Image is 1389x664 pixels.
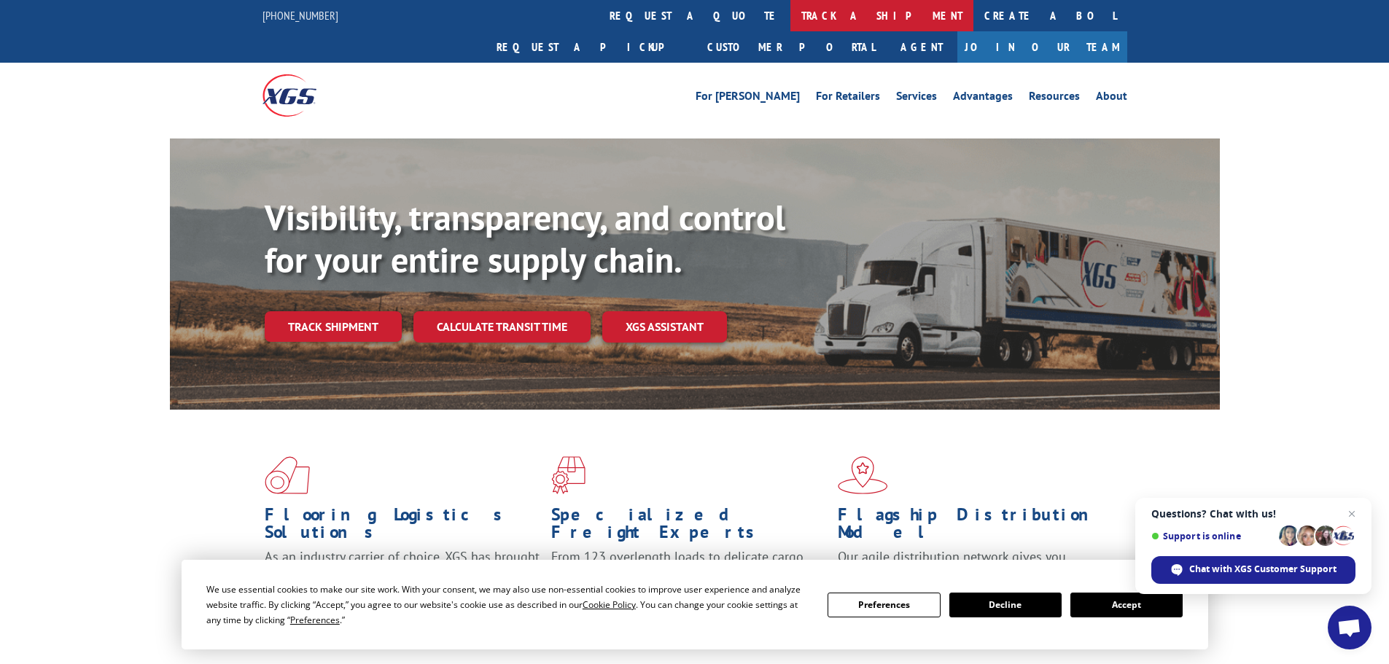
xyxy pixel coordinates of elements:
a: For Retailers [816,90,880,106]
a: Calculate transit time [413,311,591,343]
button: Preferences [828,593,940,617]
span: Our agile distribution network gives you nationwide inventory management on demand. [838,548,1106,582]
span: Close chat [1343,505,1361,523]
img: xgs-icon-total-supply-chain-intelligence-red [265,456,310,494]
span: Support is online [1151,531,1274,542]
span: Cookie Policy [583,598,636,611]
h1: Flagship Distribution Model [838,506,1113,548]
button: Decline [949,593,1062,617]
span: Chat with XGS Customer Support [1189,563,1337,576]
h1: Flooring Logistics Solutions [265,506,540,548]
a: Services [896,90,937,106]
a: About [1096,90,1127,106]
a: XGS ASSISTANT [602,311,727,343]
a: Request a pickup [486,31,696,63]
button: Accept [1070,593,1183,617]
span: Preferences [290,614,340,626]
a: Track shipment [265,311,402,342]
a: Agent [886,31,957,63]
a: For [PERSON_NAME] [696,90,800,106]
span: As an industry carrier of choice, XGS has brought innovation and dedication to flooring logistics... [265,548,540,600]
a: Resources [1029,90,1080,106]
div: We use essential cookies to make our site work. With your consent, we may also use non-essential ... [206,582,810,628]
a: Customer Portal [696,31,886,63]
b: Visibility, transparency, and control for your entire supply chain. [265,195,785,282]
p: From 123 overlength loads to delicate cargo, our experienced staff knows the best way to move you... [551,548,827,613]
img: xgs-icon-focused-on-flooring-red [551,456,585,494]
a: Join Our Team [957,31,1127,63]
a: Advantages [953,90,1013,106]
a: [PHONE_NUMBER] [262,8,338,23]
span: Questions? Chat with us! [1151,508,1355,520]
div: Open chat [1328,606,1372,649]
div: Cookie Consent Prompt [182,560,1208,649]
img: xgs-icon-flagship-distribution-model-red [838,456,888,494]
div: Chat with XGS Customer Support [1151,556,1355,584]
h1: Specialized Freight Experts [551,506,827,548]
